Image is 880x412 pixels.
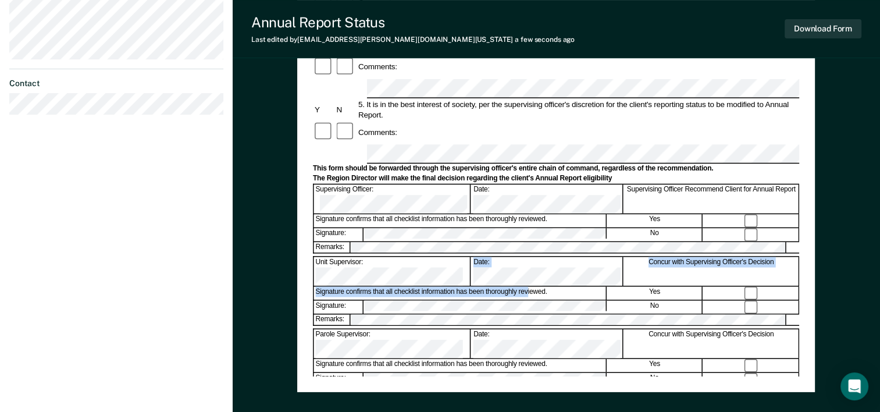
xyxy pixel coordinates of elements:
[357,62,399,72] div: Comments:
[314,257,471,286] div: Unit Supervisor:
[314,359,607,372] div: Signature confirms that all checklist information has been thoroughly reviewed.
[624,257,799,286] div: Concur with Supervising Officer's Decision
[624,185,799,214] div: Supervising Officer Recommend Client for Annual Report
[624,329,799,358] div: Concur with Supervising Officer's Decision
[314,373,364,386] div: Signature:
[472,257,623,286] div: Date:
[515,35,575,44] span: a few seconds ago
[357,127,399,137] div: Comments:
[785,19,861,38] button: Download Form
[314,228,364,241] div: Signature:
[314,315,351,325] div: Remarks:
[314,329,471,358] div: Parole Supervisor:
[314,185,471,214] div: Supervising Officer:
[607,373,703,386] div: No
[314,215,607,228] div: Signature confirms that all checklist information has been thoroughly reviewed.
[472,185,623,214] div: Date:
[9,79,223,88] dt: Contact
[607,359,703,372] div: Yes
[607,215,703,228] div: Yes
[472,329,623,358] div: Date:
[335,105,357,115] div: N
[357,100,799,120] div: 5. It is in the best interest of society, per the supervising officer's discretion for the client...
[314,242,351,253] div: Remarks:
[313,174,799,183] div: The Region Director will make the final decision regarding the client's Annual Report eligibility
[607,287,703,300] div: Yes
[314,301,364,314] div: Signature:
[314,287,607,300] div: Signature confirms that all checklist information has been thoroughly reviewed.
[313,164,799,173] div: This form should be forwarded through the supervising officer's entire chain of command, regardle...
[251,35,575,44] div: Last edited by [EMAIL_ADDRESS][PERSON_NAME][DOMAIN_NAME][US_STATE]
[840,372,868,400] div: Open Intercom Messenger
[607,301,703,314] div: No
[607,228,703,241] div: No
[313,105,334,115] div: Y
[251,14,575,31] div: Annual Report Status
